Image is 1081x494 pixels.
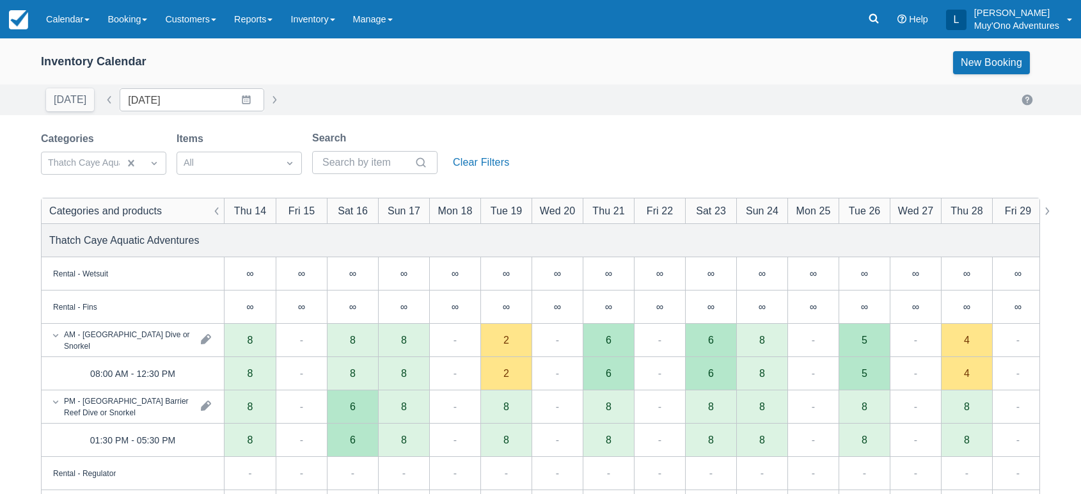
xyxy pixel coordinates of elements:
[402,465,406,481] div: -
[810,268,817,278] div: ∞
[890,257,941,291] div: ∞
[248,335,253,345] div: 8
[234,203,266,218] div: Thu 14
[554,268,561,278] div: ∞
[90,432,176,447] div: 01:30 PM - 05:30 PM
[862,434,867,445] div: 8
[338,203,368,218] div: Sat 16
[941,291,992,324] div: ∞
[556,465,559,481] div: -
[505,465,508,481] div: -
[708,401,714,411] div: 8
[583,424,634,457] div: 8
[685,291,736,324] div: ∞
[401,401,407,411] div: 8
[787,291,839,324] div: ∞
[658,399,661,414] div: -
[351,465,354,481] div: -
[350,368,356,378] div: 8
[300,432,303,447] div: -
[964,335,970,345] div: 4
[248,368,253,378] div: 8
[429,291,480,324] div: ∞
[1016,399,1020,414] div: -
[862,401,867,411] div: 8
[605,268,612,278] div: ∞
[378,291,429,324] div: ∞
[946,10,967,30] div: L
[540,203,575,218] div: Wed 20
[248,401,253,411] div: 8
[708,335,714,345] div: 6
[452,268,459,278] div: ∞
[225,257,276,291] div: ∞
[556,432,559,447] div: -
[708,368,714,378] div: 6
[312,131,351,146] label: Search
[225,357,276,390] div: 8
[46,88,94,111] button: [DATE]
[556,399,559,414] div: -
[401,335,407,345] div: 8
[349,301,356,312] div: ∞
[914,399,917,414] div: -
[898,203,933,218] div: Wed 27
[839,424,890,457] div: 8
[912,301,919,312] div: ∞
[503,401,509,411] div: 8
[606,434,612,445] div: 8
[897,15,906,24] i: Help
[452,301,459,312] div: ∞
[658,432,661,447] div: -
[300,465,303,481] div: -
[53,267,108,279] div: Rental - Wetsuit
[992,257,1043,291] div: ∞
[283,157,296,170] span: Dropdown icon
[965,465,968,481] div: -
[964,434,970,445] div: 8
[248,465,251,481] div: -
[503,335,509,345] div: 2
[963,301,970,312] div: ∞
[1016,465,1020,481] div: -
[656,301,663,312] div: ∞
[454,465,457,481] div: -
[736,357,787,390] div: 8
[378,357,429,390] div: 8
[1005,203,1031,218] div: Fri 29
[388,203,420,218] div: Sun 17
[480,257,532,291] div: ∞
[839,257,890,291] div: ∞
[556,332,559,347] div: -
[246,301,253,312] div: ∞
[503,368,509,378] div: 2
[53,301,97,312] div: Rental - Fins
[634,291,685,324] div: ∞
[696,203,726,218] div: Sat 23
[583,357,634,390] div: 6
[248,434,253,445] div: 8
[225,424,276,457] div: 8
[606,335,612,345] div: 6
[634,257,685,291] div: ∞
[974,6,1059,19] p: [PERSON_NAME]
[992,291,1043,324] div: ∞
[49,203,162,218] div: Categories and products
[503,268,510,278] div: ∞
[53,467,116,479] div: Rental - Regulator
[9,10,28,29] img: checkfront-main-nav-mini-logo.png
[736,424,787,457] div: 8
[300,365,303,381] div: -
[707,268,714,278] div: ∞
[401,368,407,378] div: 8
[454,332,457,347] div: -
[914,332,917,347] div: -
[909,14,928,24] span: Help
[839,291,890,324] div: ∞
[890,291,941,324] div: ∞
[532,257,583,291] div: ∞
[503,434,509,445] div: 8
[647,203,673,218] div: Fri 22
[327,424,378,457] div: 6
[349,268,356,278] div: ∞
